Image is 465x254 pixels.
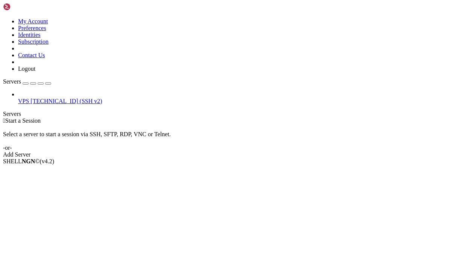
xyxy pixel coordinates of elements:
[18,98,29,104] span: VPS
[18,18,48,24] a: My Account
[18,25,46,31] a: Preferences
[3,78,51,85] a: Servers
[3,151,462,158] div: Add Server
[18,65,35,72] a: Logout
[18,91,462,105] li: VPS [TECHNICAL_ID] (SSH v2)
[3,3,46,11] img: Shellngn
[3,158,54,164] span: SHELL ©
[18,52,45,58] a: Contact Us
[22,158,35,164] b: NGN
[3,78,21,85] span: Servers
[40,158,55,164] span: 4.2.0
[3,117,5,124] span: 
[18,98,462,105] a: VPS [TECHNICAL_ID] (SSH v2)
[18,32,41,38] a: Identities
[3,124,462,151] div: Select a server to start a session via SSH, SFTP, RDP, VNC or Telnet. -or-
[5,117,41,124] span: Start a Session
[18,38,49,45] a: Subscription
[3,111,462,117] div: Servers
[30,98,102,104] span: [TECHNICAL_ID] (SSH v2)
